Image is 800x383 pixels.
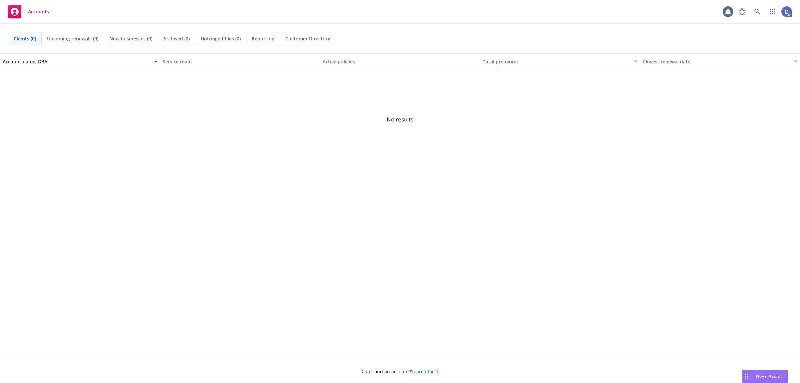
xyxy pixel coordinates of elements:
a: Report a Bug [735,5,749,18]
img: photo [781,6,792,17]
span: Upcoming renewals (0) [47,35,98,42]
span: Archived (0) [163,35,190,42]
span: Accounts [28,9,49,14]
div: Service team [163,58,317,65]
div: Active policies [323,58,477,65]
a: Accounts [5,2,52,21]
button: Nova Assist [742,370,788,383]
div: Total premiums [483,58,630,65]
a: Search for it [411,368,438,375]
span: Can't find an account? [362,368,438,375]
button: Total premiums [480,53,640,69]
a: Search [751,5,764,18]
button: Active policies [320,53,480,69]
div: Account name, DBA [3,58,150,65]
span: Customer Directory [285,35,330,42]
span: New businesses (0) [109,35,152,42]
div: Closest renewal date [643,58,790,65]
span: Nova Assist [756,373,782,379]
span: Clients (0) [14,35,36,42]
div: Drag to move [742,370,751,383]
span: Reporting [252,35,274,42]
a: Switch app [766,5,779,18]
button: Closest renewal date [640,53,800,69]
span: Untriaged files (0) [201,35,241,42]
button: Service team [160,53,320,69]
